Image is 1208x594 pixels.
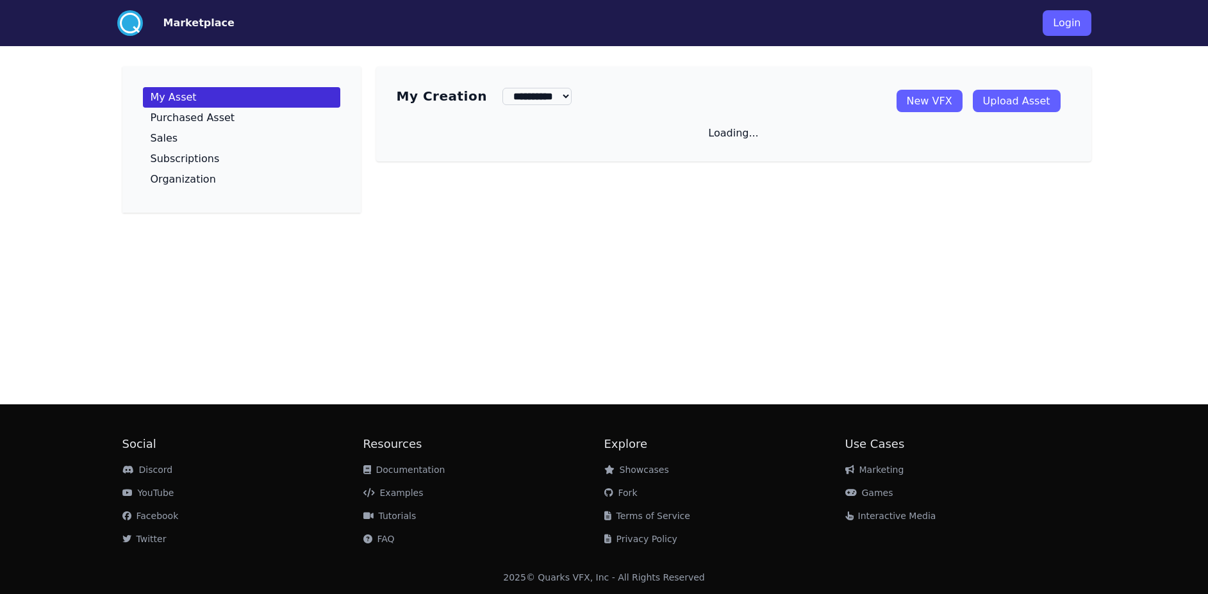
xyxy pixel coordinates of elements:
a: Upload Asset [973,90,1061,112]
a: Games [845,488,893,498]
h2: Use Cases [845,435,1086,453]
a: Fork [604,488,638,498]
a: Twitter [122,534,167,544]
a: Discord [122,465,173,475]
a: Sales [143,128,340,149]
p: Loading... [708,126,758,141]
a: Subscriptions [143,149,340,169]
p: Organization [151,174,216,185]
button: Login [1043,10,1091,36]
button: Marketplace [163,15,235,31]
p: Subscriptions [151,154,220,164]
div: 2025 © Quarks VFX, Inc - All Rights Reserved [503,571,705,584]
h3: My Creation [397,87,487,105]
h2: Explore [604,435,845,453]
a: Interactive Media [845,511,936,521]
a: Terms of Service [604,511,690,521]
p: Sales [151,133,178,144]
a: Privacy Policy [604,534,677,544]
a: Documentation [363,465,445,475]
a: New VFX [897,90,963,112]
a: Marketing [845,465,904,475]
p: Purchased Asset [151,113,235,123]
h2: Resources [363,435,604,453]
p: My Asset [151,92,197,103]
a: Organization [143,169,340,190]
a: YouTube [122,488,174,498]
a: Facebook [122,511,179,521]
a: My Asset [143,87,340,108]
a: FAQ [363,534,395,544]
a: Login [1043,5,1091,41]
a: Tutorials [363,511,417,521]
a: Marketplace [143,15,235,31]
a: Examples [363,488,424,498]
a: Showcases [604,465,669,475]
h2: Social [122,435,363,453]
a: Purchased Asset [143,108,340,128]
